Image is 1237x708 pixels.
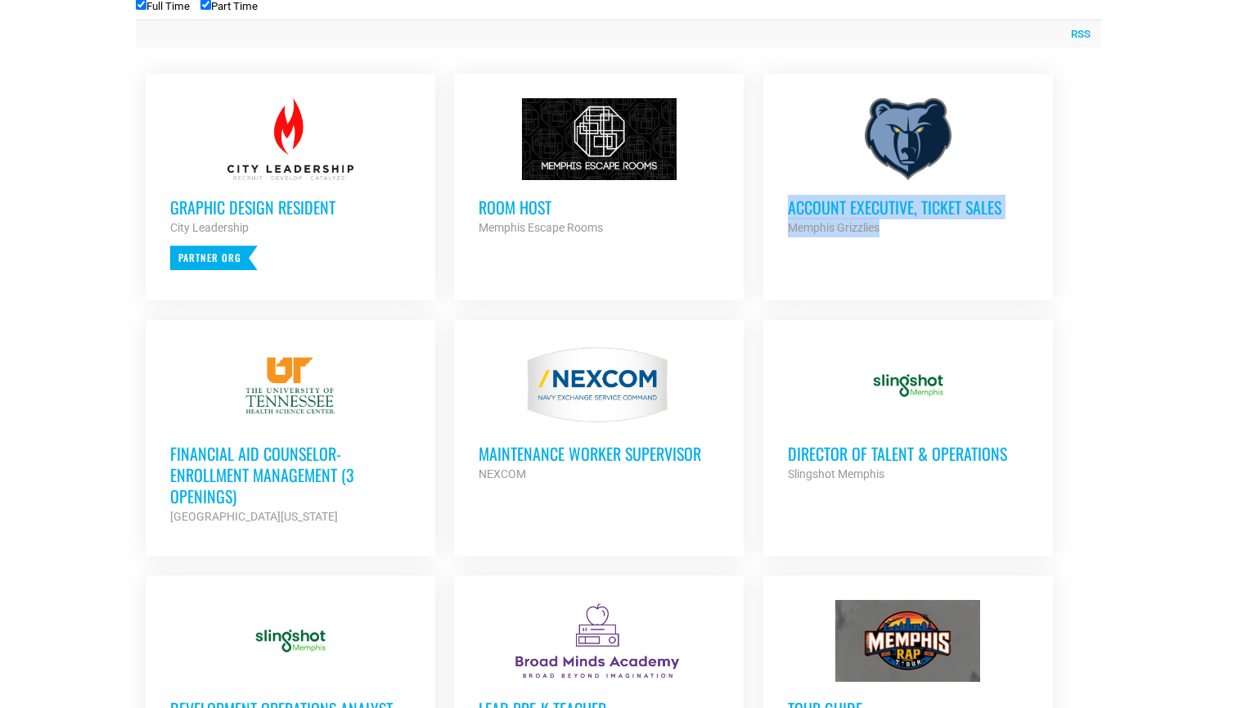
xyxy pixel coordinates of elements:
[170,196,411,218] h3: Graphic Design Resident
[454,320,744,508] a: MAINTENANCE WORKER SUPERVISOR NEXCOM
[479,467,526,480] strong: NEXCOM
[1063,26,1091,43] a: RSS
[170,510,338,523] strong: [GEOGRAPHIC_DATA][US_STATE]
[788,221,879,234] strong: Memphis Grizzlies
[146,74,435,295] a: Graphic Design Resident City Leadership Partner Org
[454,74,744,262] a: Room Host Memphis Escape Rooms
[479,443,719,464] h3: MAINTENANCE WORKER SUPERVISOR
[788,196,1028,218] h3: Account Executive, Ticket Sales
[146,320,435,551] a: Financial Aid Counselor-Enrollment Management (3 Openings) [GEOGRAPHIC_DATA][US_STATE]
[170,246,258,270] p: Partner Org
[479,221,603,234] strong: Memphis Escape Rooms
[763,320,1053,508] a: Director of Talent & Operations Slingshot Memphis
[479,196,719,218] h3: Room Host
[788,443,1028,464] h3: Director of Talent & Operations
[763,74,1053,262] a: Account Executive, Ticket Sales Memphis Grizzlies
[170,443,411,507] h3: Financial Aid Counselor-Enrollment Management (3 Openings)
[170,221,249,234] strong: City Leadership
[788,467,884,480] strong: Slingshot Memphis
